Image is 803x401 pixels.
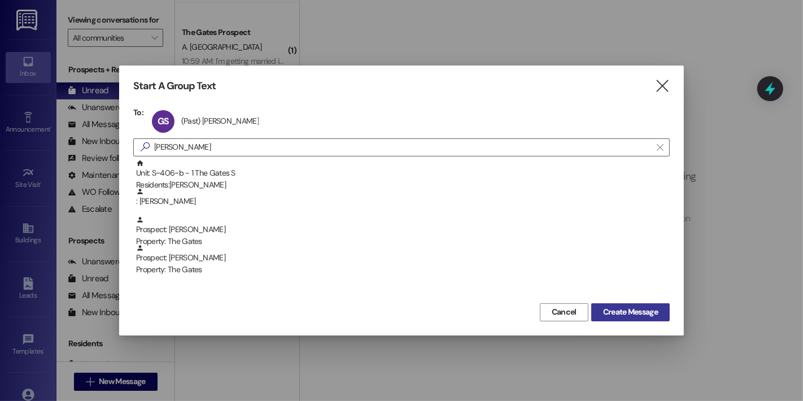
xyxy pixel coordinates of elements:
h3: Start A Group Text [133,80,216,93]
i:  [136,141,154,153]
input: Search for any contact or apartment [154,140,651,155]
div: Property: The Gates [136,264,670,276]
span: GS [158,115,169,127]
h3: To: [133,107,143,117]
i:  [657,143,663,152]
div: : [PERSON_NAME] [136,188,670,207]
span: Cancel [552,306,577,318]
div: Prospect: [PERSON_NAME] [136,216,670,248]
div: Prospect: [PERSON_NAME]Property: The Gates [133,244,670,272]
div: Unit: S~406~b - 1 The Gates S [136,159,670,191]
button: Create Message [591,303,670,321]
div: Property: The Gates [136,236,670,247]
div: Unit: S~406~b - 1 The Gates SResidents:[PERSON_NAME] [133,159,670,188]
span: Create Message [603,306,658,318]
button: Cancel [540,303,588,321]
div: Residents: [PERSON_NAME] [136,179,670,191]
div: (Past) [PERSON_NAME] [181,116,259,126]
button: Clear text [651,139,669,156]
div: Prospect: [PERSON_NAME]Property: The Gates [133,216,670,244]
i:  [654,80,670,92]
div: Prospect: [PERSON_NAME] [136,244,670,276]
div: : [PERSON_NAME] [133,188,670,216]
